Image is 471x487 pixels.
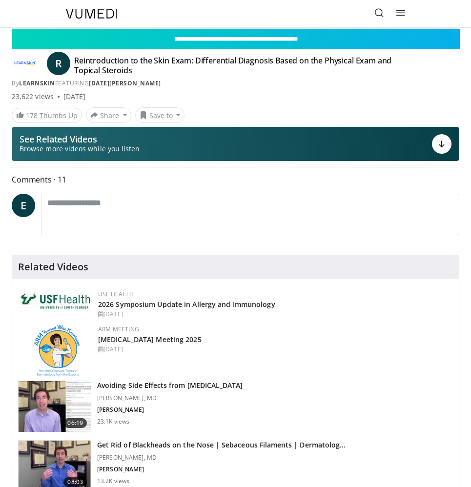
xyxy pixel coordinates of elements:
a: [DATE][PERSON_NAME] [89,79,161,87]
a: R [47,52,70,75]
p: [PERSON_NAME], MD [97,394,243,402]
span: Browse more videos while you listen [20,144,140,154]
a: LearnSkin [19,79,55,87]
span: 23,622 views [12,92,54,101]
p: [PERSON_NAME] [97,466,345,473]
button: Save to [135,107,185,123]
h4: Reintroduction to the Skin Exam: Differential Diagnosis Based on the Physical Exam and Topical St... [74,56,392,75]
span: Comments 11 [12,173,459,186]
h4: Related Videos [18,261,88,273]
p: [PERSON_NAME], MD [97,454,345,462]
p: [PERSON_NAME] [97,406,243,414]
button: Share [86,107,131,123]
img: 6f9900f7-f6e7-4fd7-bcbb-2a1dc7b7d476.150x105_q85_crop-smart_upscale.jpg [19,381,91,432]
a: 06:19 Avoiding Side Effects from [MEDICAL_DATA] [PERSON_NAME], MD [PERSON_NAME] 23.1K views [18,381,453,432]
h3: Get Rid of Blackheads on the Nose | Sebaceous Filaments | Dermatolog… [97,440,345,450]
img: 6ba8804a-8538-4002-95e7-a8f8012d4a11.png.150x105_q85_autocrop_double_scale_upscale_version-0.2.jpg [20,290,93,311]
div: [DATE] [63,92,85,101]
a: 178 Thumbs Up [12,108,82,123]
img: LearnSkin [12,56,39,71]
div: By FEATURING [12,79,459,88]
h3: Avoiding Side Effects from [MEDICAL_DATA] [97,381,243,390]
a: 2026 Symposium Update in Allergy and Immunology [98,300,275,309]
div: [DATE] [98,345,451,354]
button: See Related Videos Browse more videos while you listen [12,127,459,161]
span: 178 [26,111,38,120]
span: 08:03 [63,477,87,487]
a: E [12,194,35,217]
a: USF Health [98,290,134,298]
div: [DATE] [98,310,451,319]
a: ARM Meeting [98,325,139,333]
a: [MEDICAL_DATA] Meeting 2025 [98,335,202,344]
p: 23.1K views [97,418,129,426]
p: See Related Videos [20,134,140,144]
img: VuMedi Logo [66,9,118,19]
p: 13.2K views [97,477,129,485]
span: 06:19 [63,418,87,428]
img: 89a28c6a-718a-466f-b4d1-7c1f06d8483b.png.150x105_q85_autocrop_double_scale_upscale_version-0.2.png [34,325,80,376]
